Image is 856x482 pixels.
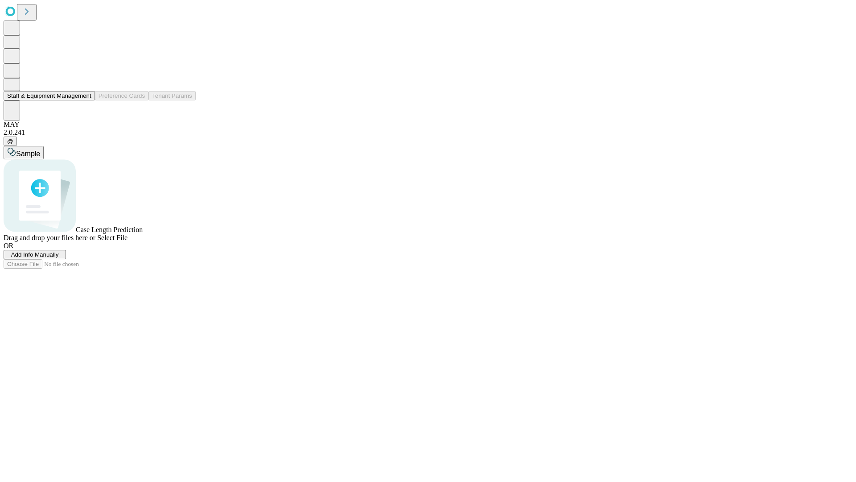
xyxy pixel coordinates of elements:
span: Add Info Manually [11,251,59,258]
button: @ [4,137,17,146]
span: Select File [97,234,128,241]
div: 2.0.241 [4,129,852,137]
button: Tenant Params [148,91,196,100]
span: Case Length Prediction [76,226,143,233]
span: Sample [16,150,40,158]
div: MAY [4,120,852,129]
span: @ [7,138,13,145]
button: Staff & Equipment Management [4,91,95,100]
button: Add Info Manually [4,250,66,259]
button: Preference Cards [95,91,148,100]
span: OR [4,242,13,249]
span: Drag and drop your files here or [4,234,95,241]
button: Sample [4,146,44,159]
